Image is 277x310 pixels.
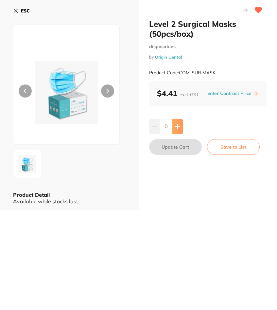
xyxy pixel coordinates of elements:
[157,88,199,98] b: $4.41
[205,90,253,97] button: Enter Contract Price
[13,191,50,198] b: Product Detail
[13,198,126,204] div: Available while stocks last
[149,44,267,49] small: disposables
[180,92,199,98] span: excl. GST
[207,139,260,155] button: Save to List
[149,139,202,155] button: Update Cart
[35,41,98,144] img: LTEtanBn
[155,54,182,60] a: Origin Dental
[149,55,267,60] small: by
[253,91,259,96] label: i
[15,152,39,176] img: LTEtanBn
[149,19,267,39] h2: Level 2 Surgical Masks (50pcs/box)
[13,5,30,16] button: ESC
[149,70,216,76] small: Product Code: COM-SUR MASK
[21,8,30,14] b: ESC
